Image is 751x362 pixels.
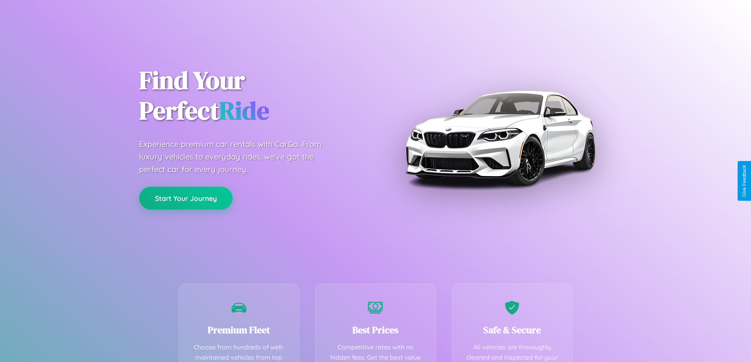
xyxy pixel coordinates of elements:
h3: Best Prices [327,323,424,336]
button: Start Your Journey [139,187,233,210]
span: Ride [219,93,269,128]
div: Give Feedback [742,165,747,197]
h1: Find Your Perfect [139,65,364,126]
img: Premium BMW car rental vehicle [401,39,598,236]
h3: Safe & Secure [464,323,561,336]
h3: Premium Fleet [191,323,287,336]
p: Experience premium car rentals with CarGo. From luxury vehicles to everyday rides, we've got the ... [139,138,336,176]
